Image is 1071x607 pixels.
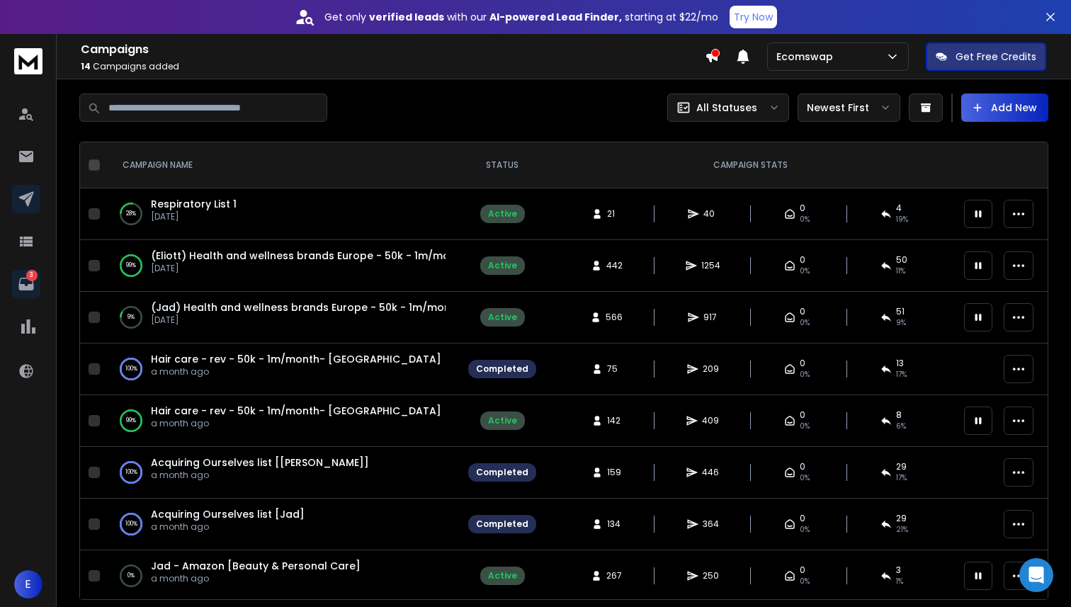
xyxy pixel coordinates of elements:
td: 99%(Eliott) Health and wellness brands Europe - 50k - 1m/month (Storeleads) p2[DATE] [106,240,460,292]
span: 250 [703,570,719,582]
p: 100 % [125,465,137,480]
span: 1 % [896,576,903,587]
div: Active [488,312,517,323]
a: Acquiring Ourselves list [Jad] [151,507,305,521]
span: 14 [81,60,91,72]
p: a month ago [151,573,361,584]
div: Completed [476,518,528,530]
span: 0% [800,369,810,380]
td: 9%(Jad) Health and wellness brands Europe - 50k - 1m/month (Storeleads) p1[DATE] [106,292,460,344]
span: 917 [703,312,718,323]
span: 8 [896,409,902,421]
span: 0 [800,513,805,524]
div: Open Intercom Messenger [1019,558,1053,592]
span: Respiratory List 1 [151,197,237,211]
th: STATUS [460,142,545,188]
span: 0% [800,524,810,535]
img: logo [14,48,42,74]
span: 159 [607,467,621,478]
button: Newest First [798,93,900,122]
span: 142 [607,415,621,426]
p: a month ago [151,470,369,481]
strong: verified leads [369,10,444,24]
strong: AI-powered Lead Finder, [489,10,622,24]
p: [DATE] [151,263,446,274]
span: (Eliott) Health and wellness brands Europe - 50k - 1m/month (Storeleads) p2 [151,249,552,263]
td: 100%Hair care - rev - 50k - 1m/month- [GEOGRAPHIC_DATA] (Jad)a month ago [106,344,460,395]
span: 21 [607,208,621,220]
span: 267 [606,570,622,582]
div: Active [488,570,517,582]
span: 0 [800,203,805,214]
span: 17 % [896,472,907,484]
span: 442 [606,260,623,271]
td: 100%Acquiring Ourselves list [Jad]a month ago [106,499,460,550]
span: 0% [800,421,810,432]
span: 9 % [896,317,906,329]
p: 3 [26,270,38,281]
span: 4 [896,203,902,214]
p: 100 % [125,517,137,531]
p: 9 % [127,310,135,324]
div: Active [488,208,517,220]
span: 0 [800,306,805,317]
span: 29 [896,461,907,472]
span: 0 [800,565,805,576]
div: Active [488,415,517,426]
span: 50 [896,254,907,266]
span: 21 % [896,524,908,535]
span: 75 [607,363,621,375]
p: a month ago [151,418,446,429]
span: 0 [800,254,805,266]
p: 0 % [127,569,135,583]
th: CAMPAIGN STATS [545,142,956,188]
p: a month ago [151,366,446,378]
span: 0% [800,472,810,484]
p: Get only with our starting at $22/mo [324,10,718,24]
span: 40 [703,208,718,220]
p: 100 % [125,362,137,376]
a: Hair care - rev - 50k - 1m/month- [GEOGRAPHIC_DATA] (Jad) [151,352,474,366]
a: Acquiring Ourselves list [[PERSON_NAME]] [151,455,369,470]
p: All Statuses [696,101,757,115]
td: 100%Acquiring Ourselves list [[PERSON_NAME]]a month ago [106,447,460,499]
button: Try Now [730,6,777,28]
button: E [14,570,42,599]
span: 0 [800,409,805,421]
a: (Jad) Health and wellness brands Europe - 50k - 1m/month (Storeleads) p1 [151,300,544,314]
p: 28 % [126,207,136,221]
span: 3 [896,565,901,576]
span: 13 [896,358,904,369]
p: Campaigns added [81,61,705,72]
button: Add New [961,93,1048,122]
span: 566 [606,312,623,323]
td: 0%Jad - Amazon [Beauty & Personal Care]a month ago [106,550,460,602]
span: 0% [800,576,810,587]
p: 99 % [126,414,136,428]
span: 19 % [896,214,908,225]
span: 11 % [896,266,905,277]
span: 209 [703,363,719,375]
span: 51 [896,306,905,317]
div: Completed [476,467,528,478]
p: a month ago [151,521,305,533]
div: Completed [476,363,528,375]
span: 6 % [896,421,906,432]
span: 29 [896,513,907,524]
span: 446 [702,467,719,478]
div: Active [488,260,517,271]
span: Hair care - rev - 50k - 1m/month- [GEOGRAPHIC_DATA] (Eliott) [151,404,480,418]
span: 0% [800,266,810,277]
a: Jad - Amazon [Beauty & Personal Care] [151,559,361,573]
span: 409 [702,415,719,426]
p: Ecomswap [776,50,839,64]
th: CAMPAIGN NAME [106,142,460,188]
span: 0% [800,214,810,225]
span: 0 [800,461,805,472]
